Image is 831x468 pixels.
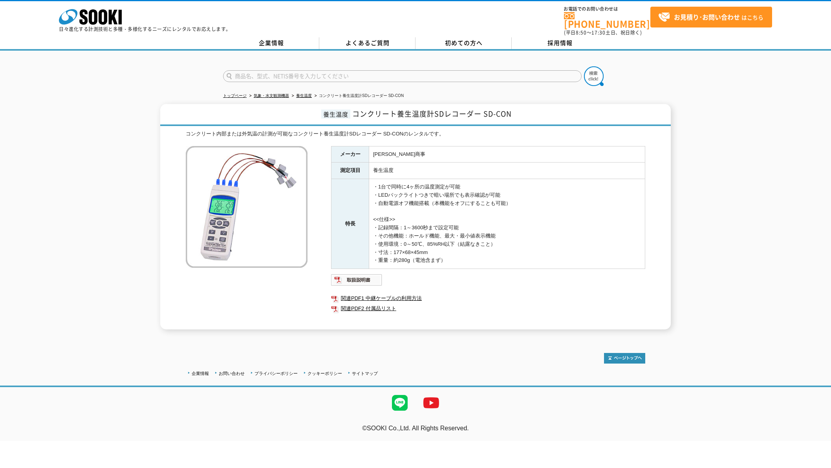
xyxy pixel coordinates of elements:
a: テストMail [801,433,831,440]
th: 測定項目 [331,163,369,179]
li: コンクリート養生温度計SDレコーダー SD-CON [313,92,404,100]
strong: お見積り･お問い合わせ [674,12,740,22]
span: (平日 ～ 土日、祝日除く) [564,29,642,36]
span: はこちら [658,11,763,23]
img: LINE [384,387,415,419]
a: お問い合わせ [219,371,245,376]
p: 日々進化する計測技術と多種・多様化するニーズにレンタルでお応えします。 [59,27,231,31]
a: 養生温度 [296,93,312,98]
a: トップページ [223,93,247,98]
img: コンクリート養生温度計SDレコーダー SD-CON [186,146,308,268]
a: 取扱説明書 [331,279,383,285]
a: 気象・水文観測機器 [254,93,289,98]
td: [PERSON_NAME]商事 [369,146,645,163]
a: 初めての方へ [415,37,512,49]
td: ・1台で同時に4ヶ所の温度測定が可能 ・LEDバックライトつきで暗い場所でも表示確認が可能 ・自動電源オフ機能搭載（本機能をオフにすることも可能） <<仕様>> ・記録間隔：1～3600秒まで設... [369,179,645,269]
span: お電話でのお問い合わせは [564,7,650,11]
a: 企業情報 [192,371,209,376]
a: 採用情報 [512,37,608,49]
span: 初めての方へ [445,38,483,47]
a: サイトマップ [352,371,378,376]
a: 関連PDF1 中継ケーブルの利用方法 [331,293,645,303]
th: 特長 [331,179,369,269]
a: プライバシーポリシー [254,371,298,376]
span: 8:50 [576,29,587,36]
img: 取扱説明書 [331,274,383,286]
img: YouTube [415,387,447,419]
a: お見積り･お問い合わせはこちら [650,7,772,27]
a: [PHONE_NUMBER] [564,12,650,28]
div: コンクリート内部または外気温の計測が可能なコンクリート養生温度計SDレコーダー SD-CONのレンタルです。 [186,130,645,138]
a: 関連PDF2 付属品リスト [331,303,645,314]
img: トップページへ [604,353,645,364]
th: メーカー [331,146,369,163]
span: 養生温度 [321,110,350,119]
span: 17:30 [591,29,606,36]
input: 商品名、型式、NETIS番号を入力してください [223,70,582,82]
a: よくあるご質問 [319,37,415,49]
img: btn_search.png [584,66,604,86]
td: 養生温度 [369,163,645,179]
a: 企業情報 [223,37,319,49]
span: コンクリート養生温度計SDレコーダー SD-CON [352,108,512,119]
a: クッキーポリシー [308,371,342,376]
